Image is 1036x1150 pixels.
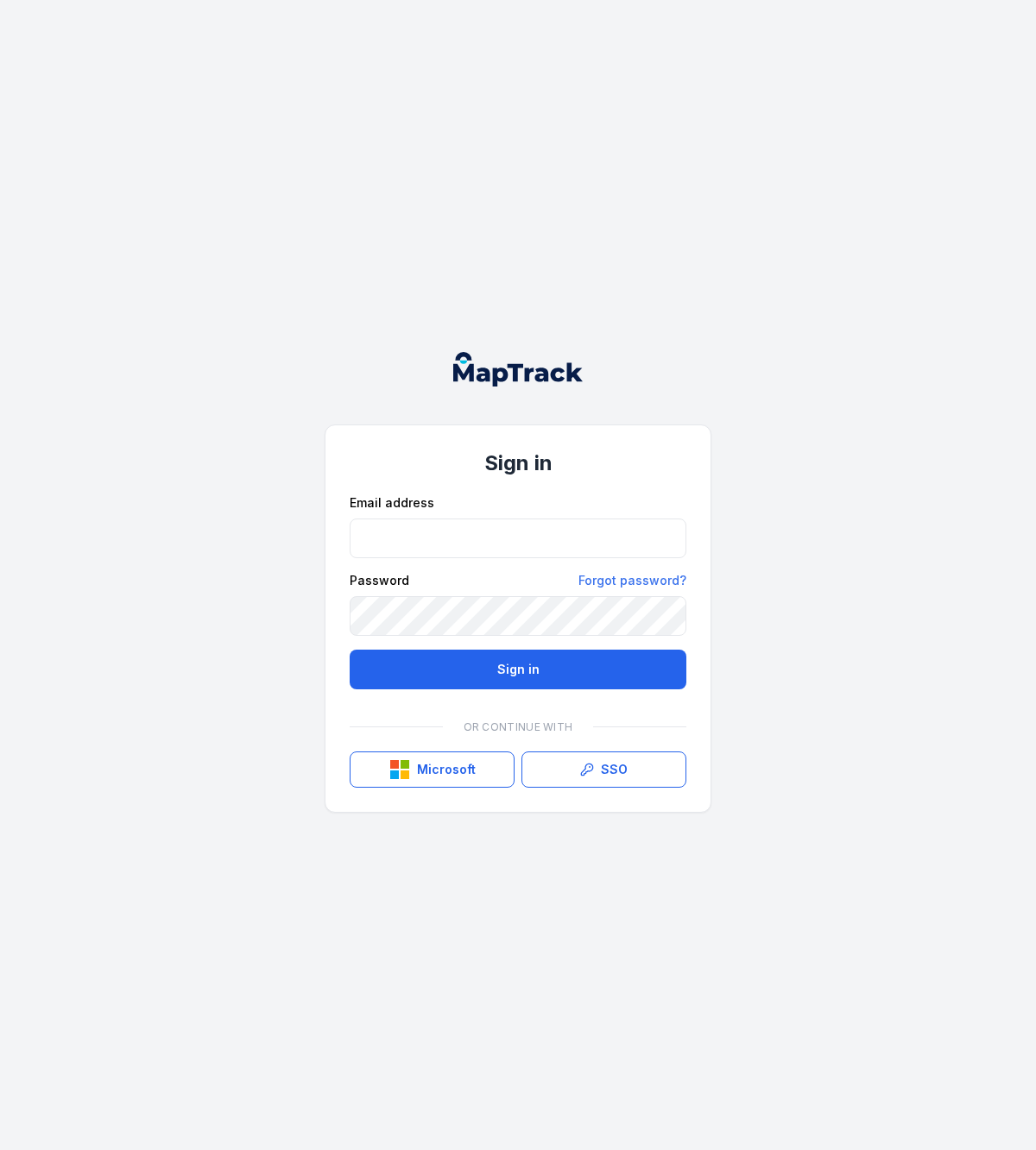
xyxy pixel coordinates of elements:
[350,449,686,477] h1: Sign in
[350,572,409,589] label: Password
[350,650,686,689] button: Sign in
[426,352,610,386] nav: Global
[578,572,686,589] a: Forgot password?
[521,751,686,788] a: SSO
[350,751,515,788] button: Microsoft
[350,710,686,745] div: Or continue with
[350,494,434,512] label: Email address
